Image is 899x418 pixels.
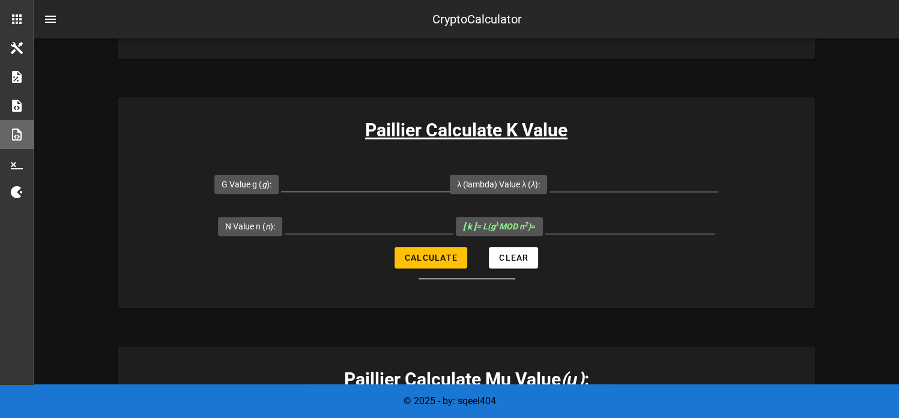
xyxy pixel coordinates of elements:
h3: Paillier Calculate Mu Value : [118,366,815,393]
i: λ [531,180,535,189]
span: = [463,222,536,231]
label: N Value n ( ): [225,220,275,232]
span: Clear [498,253,528,262]
button: nav-menu-toggle [36,5,65,34]
b: [ k ] [463,222,476,231]
i: n [265,222,270,231]
span: Calculate [404,253,458,262]
sup: λ [495,220,499,228]
i: = L(g MOD n ) [463,222,531,231]
button: Clear [489,247,538,268]
button: Calculate [395,247,467,268]
div: CryptoCalculator [432,10,522,28]
i: ( ) [560,369,584,390]
label: G Value g ( ): [222,178,271,190]
label: λ (lambda) Value λ ( ): [457,178,540,190]
sup: 2 [524,220,528,228]
span: © 2025 - by: sqeel404 [404,395,496,407]
i: g [262,180,267,189]
h3: Paillier Calculate K Value [118,117,815,144]
b: μ [566,369,577,390]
